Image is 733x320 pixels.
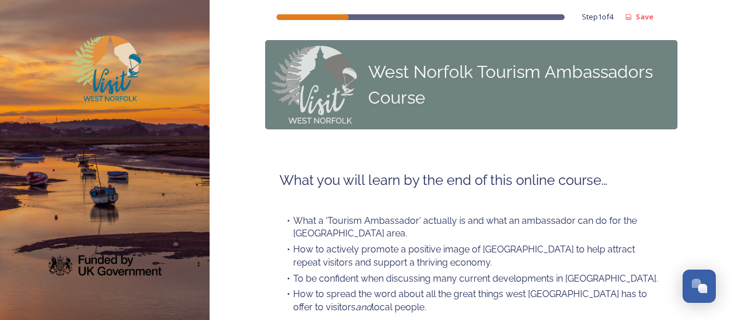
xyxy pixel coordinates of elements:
[271,46,357,124] img: Step-0_VWN_Logo_for_Panel%20on%20all%20steps.png
[279,272,663,286] li: To be confident when discussing many current developments in [GEOGRAPHIC_DATA].
[368,59,672,110] div: West Norfolk Tourism Ambassadors Course
[683,270,716,303] button: Open Chat
[279,171,663,190] h2: What you will learn by the end of this online course…
[279,243,663,269] li: How to actively promote a positive image of [GEOGRAPHIC_DATA] to help attract repeat visitors and...
[636,11,653,22] strong: Save
[356,302,372,313] em: and
[582,11,613,22] span: Step 1 of 4
[279,288,663,314] li: How to spread the word about all the great things west [GEOGRAPHIC_DATA] has to offer to visitors...
[279,215,663,240] li: What a 'Tourism Ambassador' actually is and what an ambassador can do for the [GEOGRAPHIC_DATA] a...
